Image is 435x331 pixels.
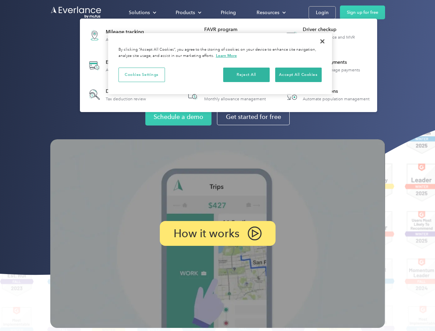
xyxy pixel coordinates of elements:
div: Automatic mileage logs [106,37,151,42]
div: HR Integrations [303,88,370,95]
button: Close [315,34,330,49]
a: Accountable planMonthly allowance management [182,83,269,106]
div: Expense tracking [106,59,155,66]
a: Mileage trackingAutomatic mileage logs [83,23,154,48]
div: Deduction finder [106,88,146,95]
div: FAVR program [204,26,275,33]
div: Automate population management [303,97,370,101]
div: Driver checkup [303,26,373,33]
button: Accept All Cookies [275,68,322,82]
div: Resources [250,7,291,19]
a: FAVR programFixed & Variable Rate reimbursement design & management [182,23,275,48]
a: Expense trackingAutomatic transaction logs [83,53,159,78]
div: By clicking “Accept All Cookies”, you agree to the storing of cookies on your device to enhance s... [118,47,322,59]
div: Monthly allowance management [204,97,266,101]
button: Reject All [223,68,270,82]
div: License, insurance and MVR verification [303,35,373,44]
div: Solutions [122,7,162,19]
button: Cookies Settings [118,68,165,82]
a: HR IntegrationsAutomate population management [280,83,373,106]
a: Driver checkupLicense, insurance and MVR verification [280,23,374,48]
div: Mileage tracking [106,29,151,36]
div: Pricing [221,8,236,17]
div: Solutions [129,8,150,17]
div: Privacy [108,33,332,94]
div: Resources [257,8,279,17]
a: More information about your privacy, opens in a new tab [216,53,237,58]
a: Sign up for free [340,6,385,19]
div: Login [316,8,329,17]
a: Go to homepage [50,6,102,19]
input: Submit [51,41,85,56]
nav: Products [80,19,377,112]
a: Deduction finderTax deduction review [83,83,149,106]
a: Schedule a demo [145,108,211,126]
p: How it works [174,229,239,238]
div: Cookie banner [108,33,332,94]
a: Login [309,6,336,19]
div: Automatic transaction logs [106,68,155,72]
div: Products [169,7,207,19]
a: Get started for free [217,109,290,125]
a: Pricing [214,7,243,19]
div: Tax deduction review [106,97,146,101]
div: Products [176,8,195,17]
